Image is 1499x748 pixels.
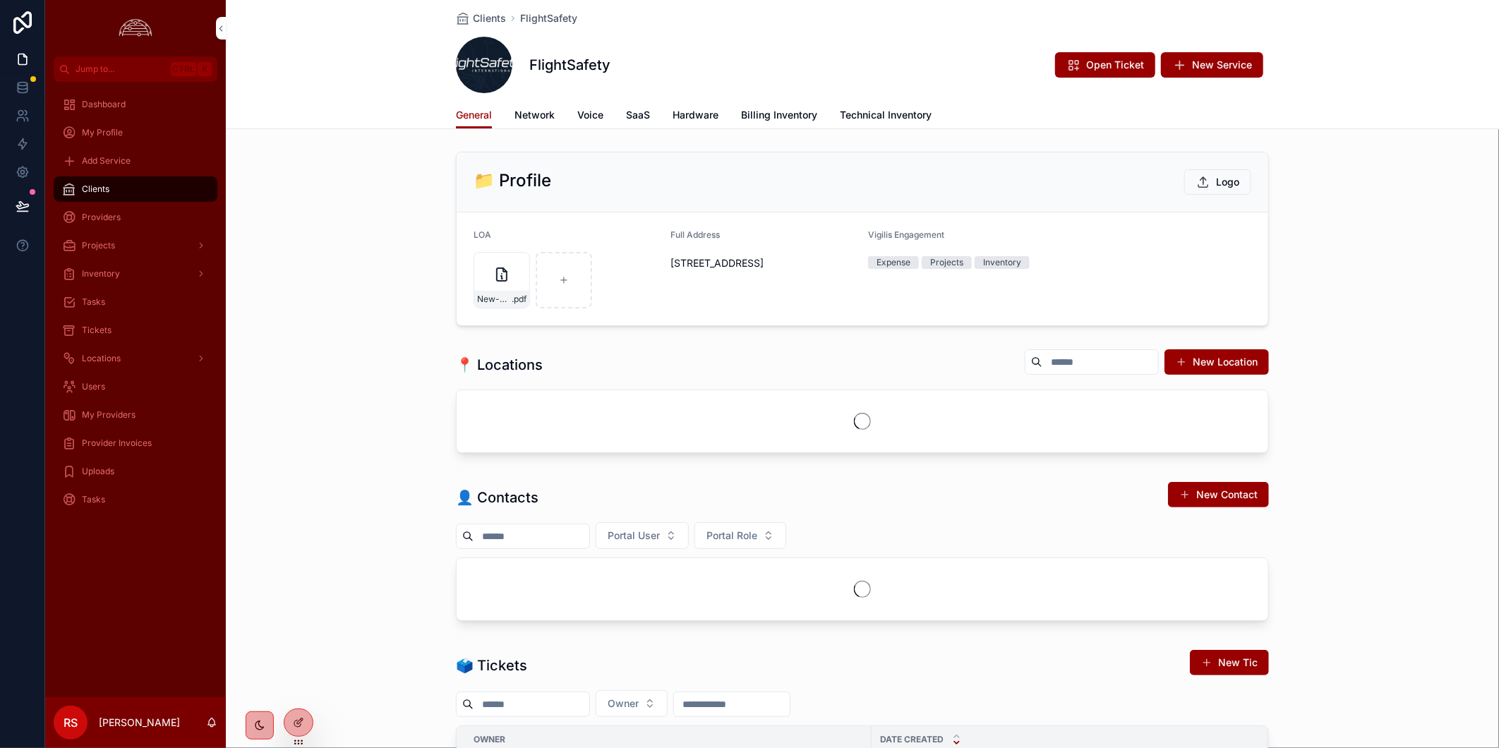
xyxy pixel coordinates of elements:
a: Tasks [54,487,217,512]
span: Add Service [82,155,131,167]
a: Hardware [673,102,718,131]
h1: FlightSafety [529,55,610,75]
span: Technical Inventory [840,108,932,122]
span: General [456,108,492,122]
button: New Tic [1190,650,1269,675]
h2: 📁 Profile [474,169,551,192]
span: LOA [474,229,491,240]
span: Locations [82,353,121,364]
span: Users [82,381,105,392]
a: Clients [456,11,506,25]
span: Full Address [671,229,721,240]
span: Jump to... [76,64,165,75]
span: My Providers [82,409,136,421]
a: Voice [577,102,603,131]
span: Inventory [82,268,120,279]
span: Billing Inventory [741,108,817,122]
span: Projects [82,240,115,251]
span: Owner [474,734,505,745]
span: Voice [577,108,603,122]
span: Clients [473,11,506,25]
button: Select Button [596,690,668,717]
a: My Profile [54,120,217,145]
a: Providers [54,205,217,230]
span: Portal User [608,529,660,543]
a: Users [54,374,217,399]
span: Clients [82,183,109,195]
span: Network [514,108,555,122]
a: Clients [54,176,217,202]
div: scrollable content [45,82,226,531]
span: Dashboard [82,99,126,110]
span: Provider Invoices [82,438,152,449]
a: Uploads [54,459,217,484]
a: SaaS [626,102,650,131]
button: New Contact [1168,482,1269,507]
span: Ctrl [171,62,196,76]
a: Tasks [54,289,217,315]
div: Projects [930,256,963,269]
span: My Profile [82,127,123,138]
span: Tasks [82,494,105,505]
img: App logo [115,17,156,40]
span: SaaS [626,108,650,122]
h1: 👤 Contacts [456,488,538,507]
a: Add Service [54,148,217,174]
span: Uploads [82,466,114,477]
span: [STREET_ADDRESS] [671,256,857,270]
p: [PERSON_NAME] [99,716,180,730]
button: Select Button [596,522,689,549]
span: Open Ticket [1086,58,1144,72]
span: New Service [1192,58,1252,72]
a: General [456,102,492,129]
a: Tickets [54,318,217,343]
span: New-Socium-LOA [477,294,512,305]
a: Billing Inventory [741,102,817,131]
div: Expense [877,256,910,269]
span: .pdf [512,294,526,305]
h1: 🗳️ Tickets [456,656,527,675]
span: Portal Role [706,529,757,543]
button: Select Button [694,522,786,549]
span: Tickets [82,325,112,336]
a: Network [514,102,555,131]
span: Date Created [880,734,944,745]
a: Locations [54,346,217,371]
a: Projects [54,233,217,258]
span: K [199,64,210,75]
a: Inventory [54,261,217,286]
button: New Location [1164,349,1269,375]
h1: 📍 Locations [456,355,543,375]
button: Jump to...CtrlK [54,56,217,82]
button: Open Ticket [1055,52,1155,78]
span: Providers [82,212,121,223]
button: Logo [1184,169,1251,195]
span: Logo [1216,175,1239,189]
span: Owner [608,696,639,711]
a: My Providers [54,402,217,428]
span: Vigilis Engagement [868,229,944,240]
a: Provider Invoices [54,430,217,456]
span: Hardware [673,108,718,122]
div: Inventory [983,256,1021,269]
a: Dashboard [54,92,217,117]
a: Technical Inventory [840,102,932,131]
button: New Service [1161,52,1263,78]
span: Tasks [82,296,105,308]
span: RS [64,714,78,731]
a: FlightSafety [520,11,577,25]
